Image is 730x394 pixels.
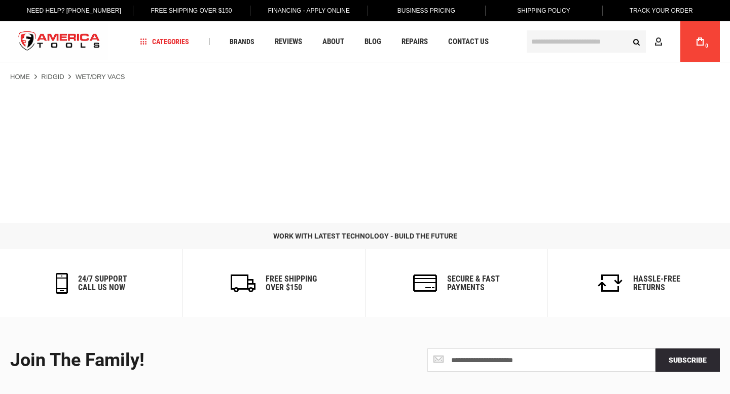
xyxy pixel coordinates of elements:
a: Categories [136,35,194,49]
span: Categories [140,38,189,45]
a: Reviews [270,35,307,49]
img: America Tools [10,23,108,61]
span: Shipping Policy [517,7,570,14]
a: 0 [690,21,710,62]
span: Brands [230,38,254,45]
span: Repairs [401,38,428,46]
span: Reviews [275,38,302,46]
strong: Wet/Dry Vacs [76,73,125,81]
h6: Hassle-Free Returns [633,274,680,292]
a: store logo [10,23,108,61]
span: Blog [364,38,381,46]
span: 0 [705,43,708,49]
a: Contact Us [444,35,493,49]
h6: Free Shipping Over $150 [266,274,317,292]
button: Subscribe [655,348,720,372]
a: Repairs [397,35,432,49]
h6: 24/7 support call us now [78,274,127,292]
span: Contact Us [448,38,489,46]
a: About [318,35,349,49]
span: Subscribe [669,356,707,364]
a: Home [10,72,30,82]
span: About [322,38,344,46]
a: Blog [360,35,386,49]
a: Ridgid [41,72,64,82]
button: Search [627,32,646,51]
div: Join the Family! [10,350,357,371]
a: Brands [225,35,259,49]
h6: secure & fast payments [447,274,500,292]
